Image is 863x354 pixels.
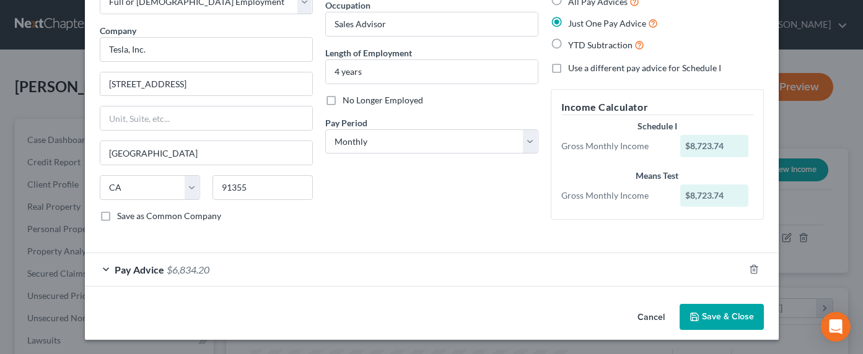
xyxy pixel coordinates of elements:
button: Cancel [628,305,675,330]
input: Unit, Suite, etc... [100,106,312,130]
span: Use a different pay advice for Schedule I [568,63,721,73]
input: Enter city... [100,141,312,165]
button: Save & Close [680,304,764,330]
div: Gross Monthly Income [555,140,675,152]
label: Length of Employment [325,46,412,59]
input: ex: 2 years [326,60,538,84]
span: Save as Common Company [117,210,221,221]
input: Enter zip... [212,175,313,200]
div: $8,723.74 [680,135,748,157]
input: Enter address... [100,72,312,96]
span: $6,834.20 [167,264,209,275]
input: -- [326,12,538,36]
div: Open Intercom Messenger [821,312,851,342]
span: Just One Pay Advice [568,18,646,28]
span: No Longer Employed [343,95,423,105]
span: Company [100,25,136,36]
h5: Income Calculator [561,100,753,115]
span: Pay Advice [115,264,164,275]
input: Search company by name... [100,37,313,62]
div: Means Test [561,170,753,182]
span: Pay Period [325,118,367,128]
div: Gross Monthly Income [555,189,675,202]
span: YTD Subtraction [568,40,633,50]
div: $8,723.74 [680,184,748,207]
div: Schedule I [561,120,753,132]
